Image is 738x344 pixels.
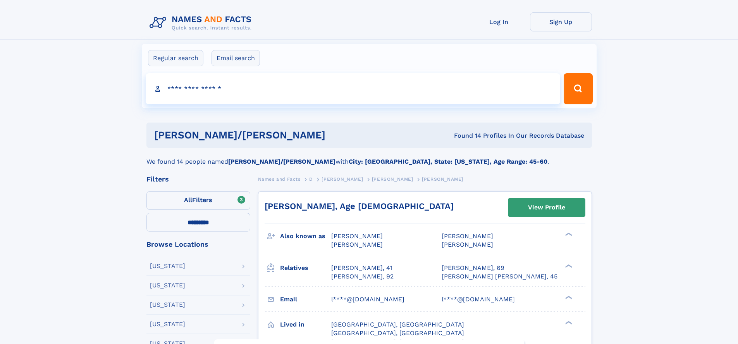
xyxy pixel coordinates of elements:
[265,201,454,211] a: [PERSON_NAME], Age [DEMOGRAPHIC_DATA]
[563,263,573,268] div: ❯
[322,176,363,182] span: [PERSON_NAME]
[331,232,383,240] span: [PERSON_NAME]
[150,302,185,308] div: [US_STATE]
[530,12,592,31] a: Sign Up
[280,261,331,275] h3: Relatives
[331,272,394,281] a: [PERSON_NAME], 92
[563,232,573,237] div: ❯
[150,321,185,327] div: [US_STATE]
[150,263,185,269] div: [US_STATE]
[309,176,313,182] span: D
[146,148,592,166] div: We found 14 people named with .
[154,130,390,140] h1: [PERSON_NAME]/[PERSON_NAME]
[280,230,331,243] h3: Also known as
[349,158,547,165] b: City: [GEOGRAPHIC_DATA], State: [US_STATE], Age Range: 45-60
[146,12,258,33] img: Logo Names and Facts
[390,131,584,140] div: Found 14 Profiles In Our Records Database
[280,318,331,331] h3: Lived in
[528,199,565,216] div: View Profile
[184,196,192,204] span: All
[442,272,557,281] a: [PERSON_NAME] [PERSON_NAME], 45
[442,241,493,248] span: [PERSON_NAME]
[372,176,413,182] span: [PERSON_NAME]
[442,264,504,272] a: [PERSON_NAME], 69
[228,158,335,165] b: [PERSON_NAME]/[PERSON_NAME]
[322,174,363,184] a: [PERSON_NAME]
[468,12,530,31] a: Log In
[146,176,250,183] div: Filters
[146,241,250,248] div: Browse Locations
[258,174,301,184] a: Names and Facts
[422,176,463,182] span: [PERSON_NAME]
[212,50,260,66] label: Email search
[309,174,313,184] a: D
[146,191,250,210] label: Filters
[331,241,383,248] span: [PERSON_NAME]
[564,73,592,104] button: Search Button
[442,232,493,240] span: [PERSON_NAME]
[331,329,464,337] span: [GEOGRAPHIC_DATA], [GEOGRAPHIC_DATA]
[148,50,203,66] label: Regular search
[563,320,573,325] div: ❯
[146,73,561,104] input: search input
[280,293,331,306] h3: Email
[331,264,392,272] a: [PERSON_NAME], 41
[372,174,413,184] a: [PERSON_NAME]
[508,198,585,217] a: View Profile
[563,295,573,300] div: ❯
[150,282,185,289] div: [US_STATE]
[331,321,464,328] span: [GEOGRAPHIC_DATA], [GEOGRAPHIC_DATA]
